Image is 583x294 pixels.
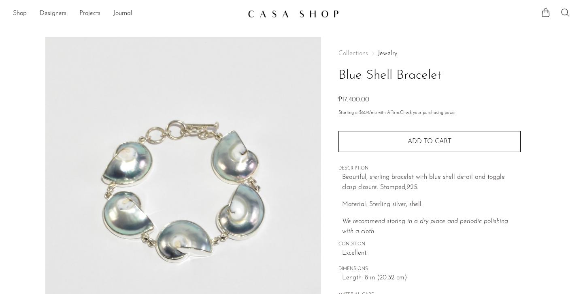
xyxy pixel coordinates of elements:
p: Starting at /mo with Affirm. [338,109,521,117]
h1: Blue Shell Bracelet [338,65,521,86]
a: Journal [113,9,132,19]
span: ₱17,400.00 [338,97,369,103]
span: DESCRIPTION [338,165,521,172]
nav: Desktop navigation [13,7,241,21]
i: We recommend storing in a dry place and periodic polishing with a cloth. [342,218,508,235]
span: DIMENSIONS [338,266,521,273]
em: 925. [406,184,418,191]
a: Jewelry [378,50,397,57]
a: Designers [40,9,66,19]
span: CONDITION [338,241,521,248]
span: Length: 8 in (20.32 cm) [342,273,521,283]
p: Material: Sterling silver, shell. [342,200,521,210]
span: Collections [338,50,368,57]
ul: NEW HEADER MENU [13,7,241,21]
span: Add to cart [408,138,451,146]
a: Shop [13,9,27,19]
span: $604 [359,111,369,115]
a: Projects [79,9,100,19]
a: Check your purchasing power - Learn more about Affirm Financing (opens in modal) [400,111,456,115]
button: Add to cart [338,131,521,152]
p: Beautiful, sterling bracelet with blue shell detail and toggle clasp closure. Stamped, [342,172,521,193]
nav: Breadcrumbs [338,50,521,57]
span: Excellent. [342,248,521,259]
